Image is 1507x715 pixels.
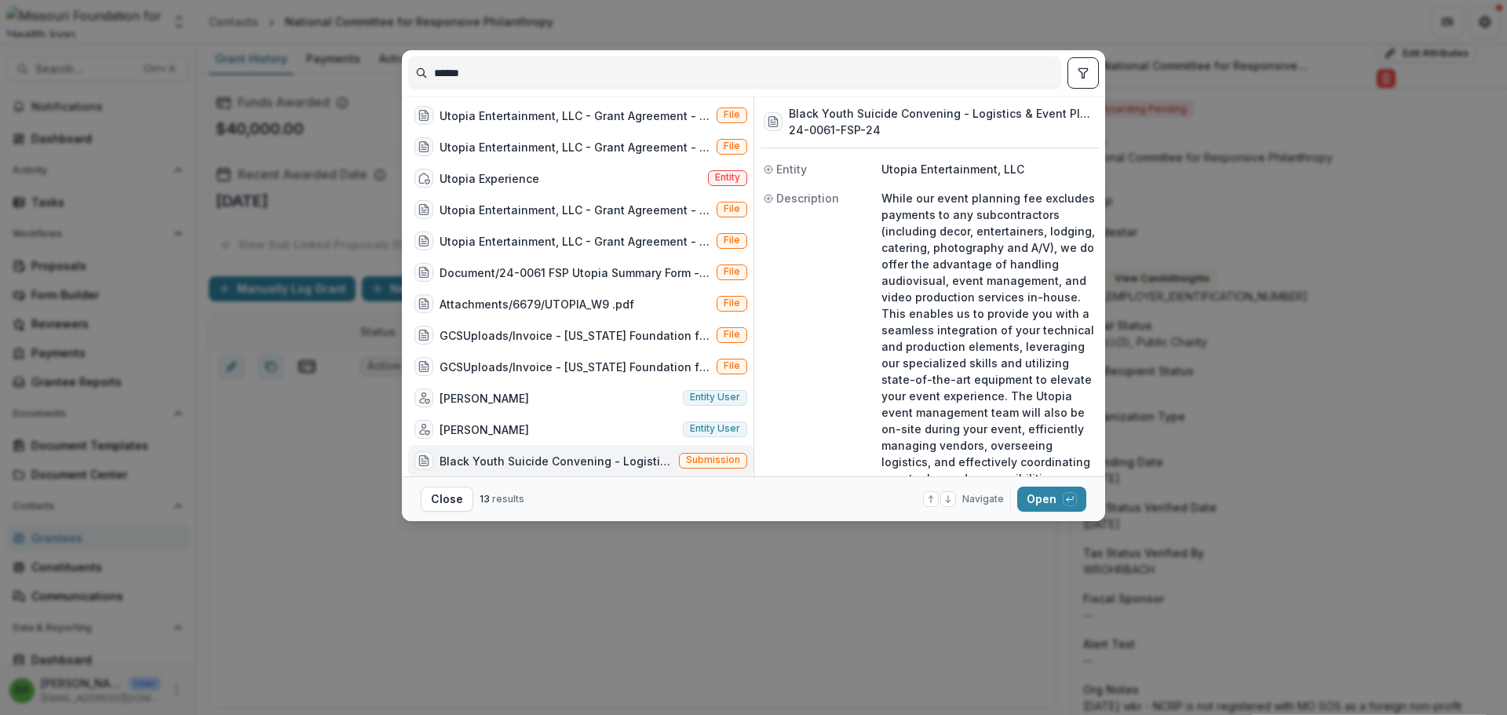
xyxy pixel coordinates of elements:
[724,266,740,277] span: File
[724,203,740,214] span: File
[715,172,740,183] span: Entity
[724,360,740,371] span: File
[724,140,740,151] span: File
[881,161,1096,177] p: Utopia Entertainment, LLC
[1067,57,1099,89] button: toggle filters
[440,233,710,250] div: Utopia Entertainment, LLC - Grant Agreement - [DATE].pdf
[440,139,710,155] div: Utopia Entertainment, LLC - Grant Agreement - [DATE].pdf
[776,161,807,177] span: Entity
[440,108,710,124] div: Utopia Entertainment, LLC - Grant Agreement - [DATE].pdf
[881,190,1096,520] p: While our event planning fee excludes payments to any subcontractors (including decor, entertaine...
[440,264,710,281] div: Document/24-0061 FSP Utopia Summary Form - SF_ver_2.docx
[724,109,740,120] span: File
[776,190,839,206] span: Description
[962,492,1004,506] span: Navigate
[440,296,634,312] div: Attachments/6679/UTOPIA_W9 .pdf
[686,454,740,465] span: Submission
[440,453,673,469] div: Black Youth Suicide Convening - Logistics & Event Planning (While our event planning fee excludes...
[690,423,740,434] span: Entity user
[440,359,710,375] div: GCSUploads/Invoice - [US_STATE] Foundation for Health - Utopia Experience_original_ver_1.pdf
[690,392,740,403] span: Entity user
[440,390,529,407] div: [PERSON_NAME]
[440,327,710,344] div: GCSUploads/Invoice - [US_STATE] Foundation for Health - Utopia Experience_original.pdf
[480,493,490,505] span: 13
[440,421,529,438] div: [PERSON_NAME]
[1017,487,1086,512] button: Open
[789,122,1096,138] h3: 24-0061-FSP-24
[724,235,740,246] span: File
[440,170,539,187] div: Utopia Experience
[440,202,710,218] div: Utopia Entertainment, LLC - Grant Agreement - [DATE].pdf
[724,329,740,340] span: File
[724,297,740,308] span: File
[789,105,1096,122] h3: Black Youth Suicide Convening - Logistics & Event Planning
[492,493,524,505] span: results
[421,487,473,512] button: Close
